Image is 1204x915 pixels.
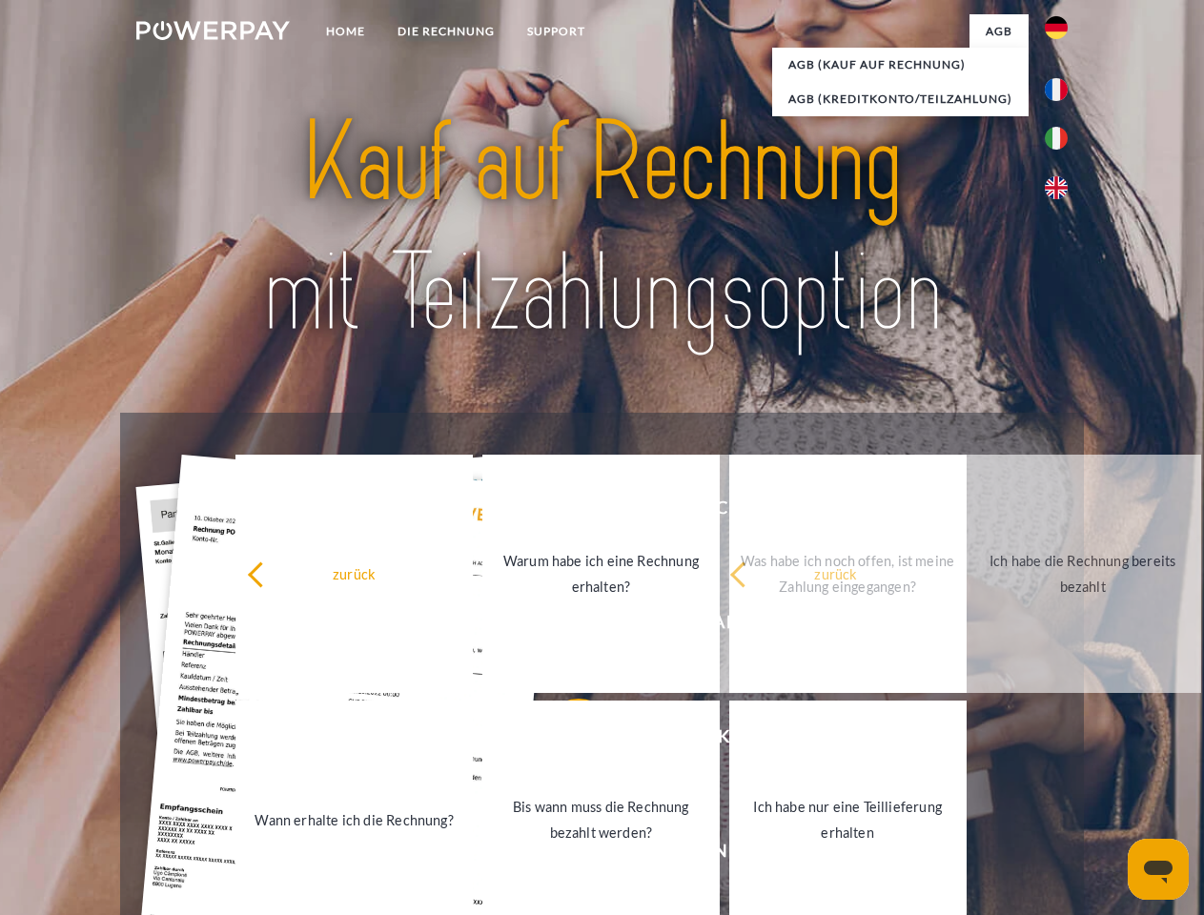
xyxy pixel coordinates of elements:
[975,548,1190,600] div: Ich habe die Rechnung bereits bezahlt
[1045,176,1068,199] img: en
[381,14,511,49] a: DIE RECHNUNG
[741,794,955,845] div: Ich habe nur eine Teillieferung erhalten
[1045,16,1068,39] img: de
[310,14,381,49] a: Home
[1128,839,1189,900] iframe: Schaltfläche zum Öffnen des Messaging-Fensters
[772,48,1029,82] a: AGB (Kauf auf Rechnung)
[772,82,1029,116] a: AGB (Kreditkonto/Teilzahlung)
[182,91,1022,365] img: title-powerpay_de.svg
[729,560,944,586] div: zurück
[247,560,461,586] div: zurück
[511,14,602,49] a: SUPPORT
[494,548,708,600] div: Warum habe ich eine Rechnung erhalten?
[1045,78,1068,101] img: fr
[136,21,290,40] img: logo-powerpay-white.svg
[494,794,708,845] div: Bis wann muss die Rechnung bezahlt werden?
[969,14,1029,49] a: agb
[1045,127,1068,150] img: it
[247,806,461,832] div: Wann erhalte ich die Rechnung?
